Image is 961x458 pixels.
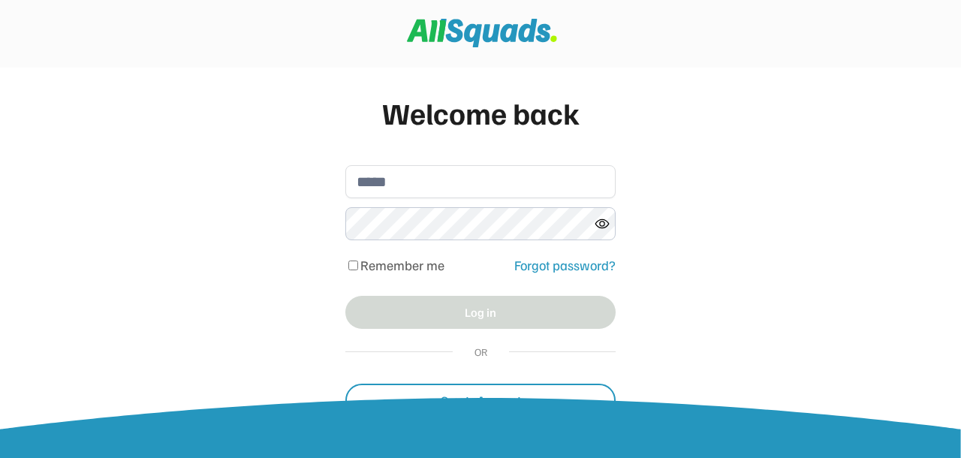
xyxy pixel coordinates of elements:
label: Remember me [360,257,444,273]
div: OR [468,344,494,360]
div: Forgot password? [514,255,616,276]
button: Log in [345,296,616,329]
img: Squad%20Logo.svg [407,19,557,47]
button: Create Account [345,384,616,417]
div: Welcome back [345,90,616,135]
